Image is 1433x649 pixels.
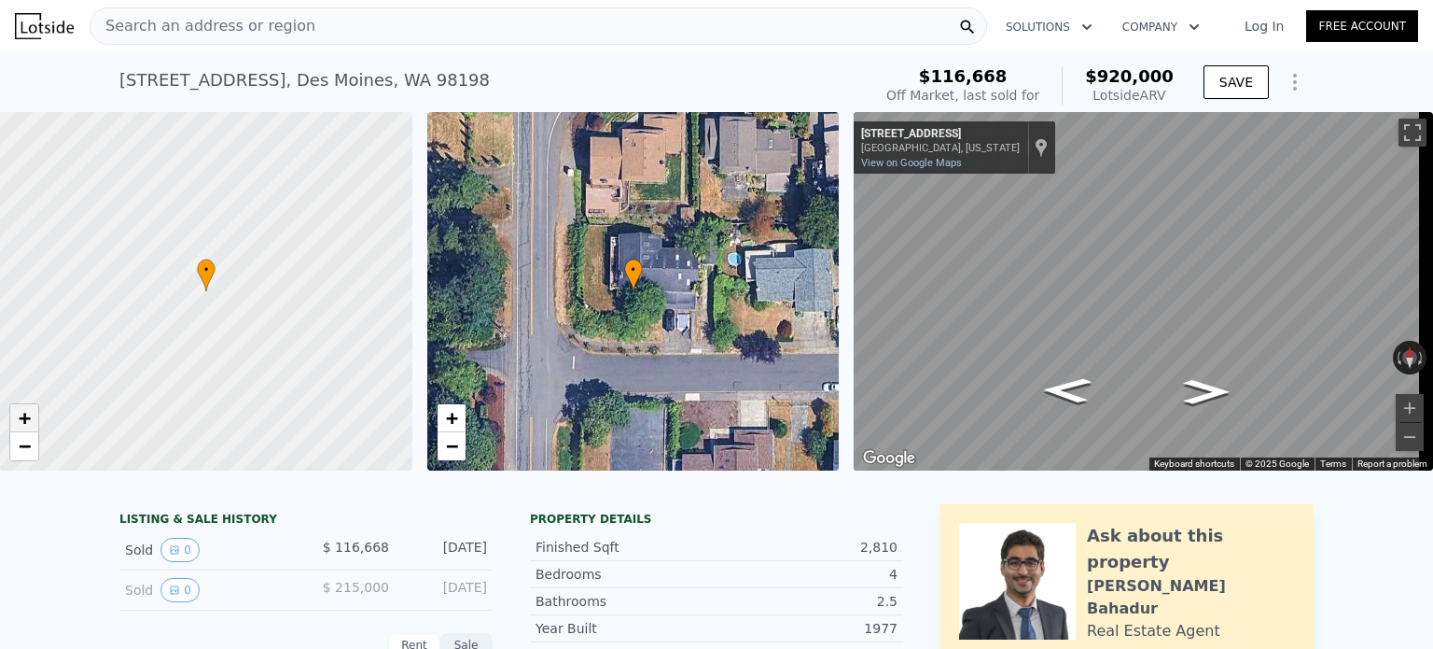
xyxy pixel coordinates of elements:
a: Zoom in [438,404,466,432]
div: [STREET_ADDRESS] , Des Moines , WA 98198 [119,67,490,93]
button: Rotate clockwise [1417,341,1427,374]
div: Year Built [536,619,716,638]
a: Zoom out [438,432,466,460]
a: Log In [1222,17,1306,35]
div: 2,810 [716,538,897,557]
div: [PERSON_NAME] Bahadur [1087,575,1295,620]
button: Zoom out [1396,423,1424,451]
div: [STREET_ADDRESS] [861,127,1020,142]
div: Street View [854,112,1433,471]
img: Google [858,446,920,471]
button: View historical data [160,538,200,562]
div: Ask about this property [1087,523,1295,575]
div: 2.5 [716,592,897,611]
path: Go West, S 262nd Pl [1021,372,1113,409]
div: Sold [125,578,291,602]
a: Report a problem [1357,459,1427,469]
div: • [624,259,643,291]
div: Map [854,112,1433,471]
a: Open this area in Google Maps (opens a new window) [858,446,920,471]
span: $ 116,668 [323,540,389,555]
div: [DATE] [404,578,487,602]
span: Search an address or region [90,15,315,37]
path: Go East, S 262nd Pl [1164,374,1249,410]
a: Zoom in [10,404,38,432]
span: − [445,434,457,458]
div: LISTING & SALE HISTORY [119,512,493,530]
span: • [197,261,216,278]
div: 4 [716,565,897,584]
span: $ 215,000 [323,580,389,595]
span: + [19,406,31,430]
div: Lotside ARV [1085,86,1174,105]
a: Free Account [1306,10,1418,42]
div: • [197,259,216,291]
div: Real Estate Agent [1087,620,1220,642]
a: Terms (opens in new tab) [1320,459,1346,469]
a: Show location on map [1035,137,1048,158]
span: − [19,434,31,458]
span: $116,668 [919,66,1008,86]
span: $920,000 [1085,66,1174,86]
span: + [445,406,457,430]
div: [GEOGRAPHIC_DATA], [US_STATE] [861,142,1020,154]
button: Keyboard shortcuts [1154,458,1234,471]
div: Off Market, last sold for [886,86,1039,105]
button: Zoom in [1396,394,1424,422]
div: Finished Sqft [536,538,716,557]
button: Toggle fullscreen view [1398,119,1426,147]
button: SAVE [1203,65,1269,99]
button: Solutions [991,10,1107,44]
button: Reset the view [1402,341,1416,374]
div: Bathrooms [536,592,716,611]
div: [DATE] [404,538,487,562]
div: 1977 [716,619,897,638]
div: Bedrooms [536,565,716,584]
span: © 2025 Google [1245,459,1309,469]
button: Company [1107,10,1215,44]
a: View on Google Maps [861,157,962,169]
button: Show Options [1276,63,1314,101]
div: Property details [530,512,903,527]
button: View historical data [160,578,200,602]
div: Sold [125,538,291,562]
button: Rotate counterclockwise [1393,341,1403,374]
span: • [624,261,643,278]
a: Zoom out [10,432,38,460]
img: Lotside [15,13,74,39]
